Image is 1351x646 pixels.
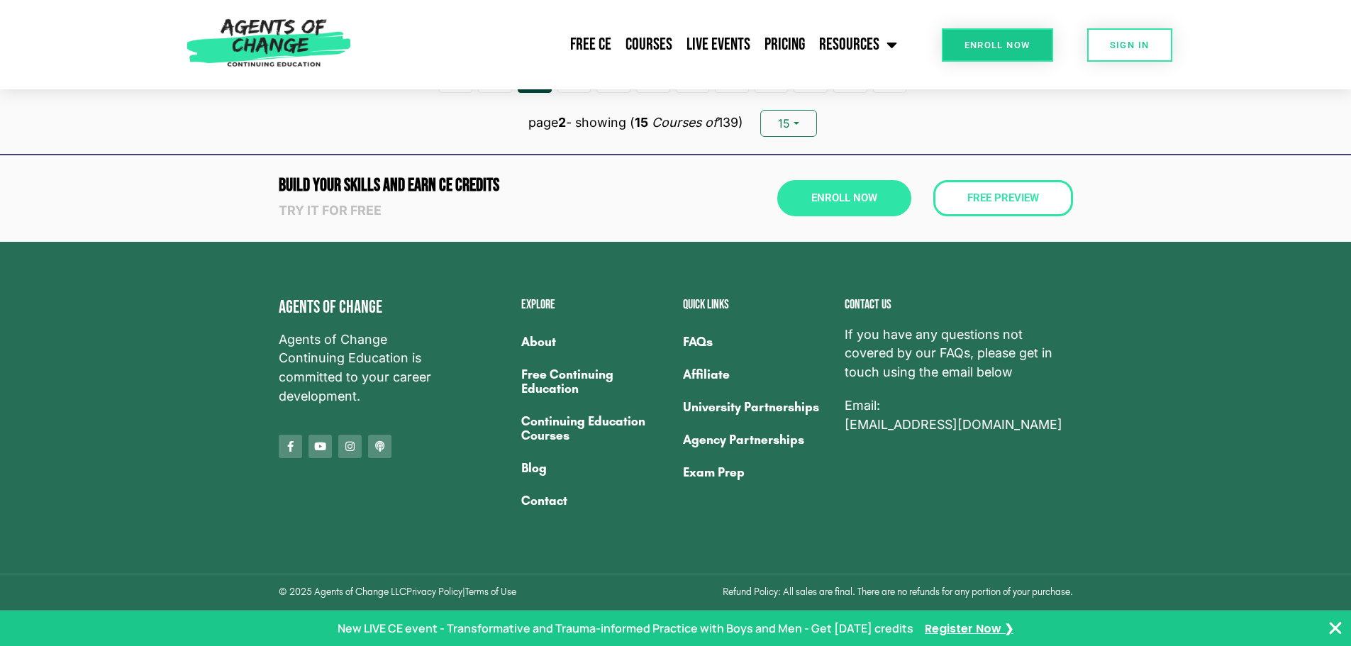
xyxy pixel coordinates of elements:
[845,396,1073,435] p: Email:
[338,620,913,637] p: New LIVE CE event - Transformative and Trauma-informed Practice with Boys and Men - Get [DATE] cr...
[521,299,669,311] h2: Explore
[635,115,648,130] b: 15
[358,27,904,62] nav: Menu
[942,28,1053,62] a: Enroll Now
[683,358,830,391] a: Affiliate
[279,299,450,316] h4: Agents of Change
[652,115,718,130] i: Courses of
[757,27,812,62] a: Pricing
[683,325,830,358] a: FAQs
[279,203,382,218] strong: Try it for free
[760,110,816,137] button: 15
[679,27,757,62] a: Live Events
[845,416,1062,435] a: [EMAIL_ADDRESS][DOMAIN_NAME]
[777,180,911,216] a: Enroll Now
[521,452,669,484] a: Blog
[683,456,830,489] a: Exam Prep
[925,620,1013,637] a: Register Now ❯
[279,330,450,406] span: Agents of Change Continuing Education is committed to your career development.
[563,27,618,62] a: Free CE
[279,177,669,194] h2: Build Your Skills and Earn CE CREDITS
[465,587,516,597] a: Terms of Use
[845,325,1073,382] span: If you have any questions not covered by our FAQs, please get in touch using the email below
[521,325,669,517] nav: Menu
[521,405,669,452] a: Continuing Education Courses
[683,423,830,456] a: Agency Partnerships
[521,325,669,358] a: About
[521,358,669,405] a: Free Continuing Education
[811,193,877,204] span: Enroll Now
[1327,620,1344,637] button: Close Banner
[521,484,669,517] a: Contact
[558,115,566,130] b: 2
[1110,40,1150,50] span: SIGN IN
[1087,28,1172,62] a: SIGN IN
[683,299,830,311] h2: Quick Links
[528,113,743,133] p: page - showing ( 139)
[845,299,1073,311] h2: Contact us
[812,27,904,62] a: Resources
[406,587,462,597] a: Privacy Policy
[964,40,1030,50] span: Enroll Now
[967,193,1039,204] span: Free Preview
[618,27,679,62] a: Courses
[279,587,669,597] h3: © 2025 Agents of Change LLC |
[683,587,1073,597] h3: Refund Policy: All sales are final. There are no refunds for any portion of your purchase.
[683,325,830,489] nav: Menu
[933,180,1073,216] a: Free Preview
[683,391,830,423] a: University Partnerships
